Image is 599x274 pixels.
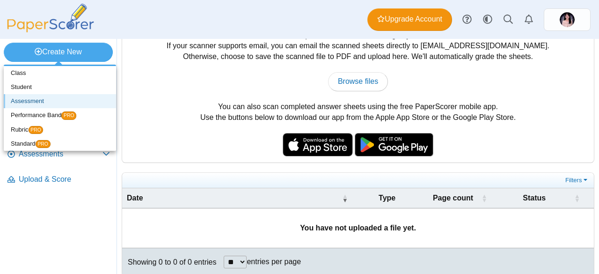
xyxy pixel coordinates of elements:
span: Assessments [19,149,102,159]
a: Performance BandPRO [4,108,116,122]
label: entries per page [247,258,301,266]
span: Page count [426,193,479,203]
img: apple-store-badge.svg [283,133,353,156]
img: google-play-badge.png [355,133,433,156]
a: PaperScorer [4,26,97,34]
img: PaperScorer [4,4,97,32]
a: Upload & Score [4,169,114,191]
div: You can scan completed answer sheets using any standard scanner. If your scanner supports email, ... [122,28,594,163]
span: PRO [29,126,44,134]
a: Class [4,66,116,80]
span: Jessa Miranda [560,12,575,27]
a: StandardPRO [4,137,116,151]
b: You have not uploaded a file yet. [300,224,416,232]
span: Browse files [338,77,378,85]
a: Student [4,80,116,94]
span: Type [357,193,417,203]
span: Upload & Score [19,174,110,185]
a: Browse files [328,72,388,91]
span: Upgrade Account [377,14,442,24]
a: Alerts [519,9,539,30]
a: Assessments [4,143,114,166]
a: ps.mH4NDnJFM5fDpObZ [544,8,591,31]
img: ps.mH4NDnJFM5fDpObZ [560,12,575,27]
span: Status [497,193,572,203]
a: Assessment [4,94,116,108]
span: PRO [61,111,76,119]
a: Filters [563,176,592,185]
span: PRO [36,140,51,148]
span: Page count : Activate to sort [482,193,487,203]
span: Date : Activate to remove sorting [342,193,348,203]
span: Status : Activate to sort [574,193,580,203]
a: Create New [4,43,113,61]
a: Upgrade Account [367,8,452,31]
a: RubricPRO [4,123,116,137]
span: Date [127,193,340,203]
